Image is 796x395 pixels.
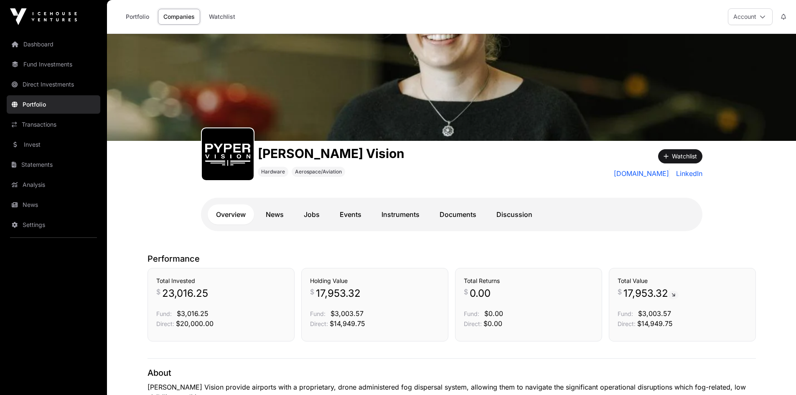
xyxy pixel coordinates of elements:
[7,216,100,234] a: Settings
[618,277,747,285] h3: Total Value
[148,253,756,265] p: Performance
[464,287,468,297] span: $
[295,168,342,175] span: Aerospace/Aviation
[10,8,77,25] img: Icehouse Ventures Logo
[618,310,633,317] span: Fund:
[177,309,209,318] span: $3,016.25
[464,310,479,317] span: Fund:
[7,176,100,194] a: Analysis
[203,9,241,25] a: Watchlist
[658,149,702,163] button: Watchlist
[330,319,365,328] span: $14,949.75
[295,204,328,224] a: Jobs
[208,204,254,224] a: Overview
[754,355,796,395] iframe: Chat Widget
[470,287,491,300] span: 0.00
[316,287,361,300] span: 17,953.32
[638,309,671,318] span: $3,003.57
[484,309,503,318] span: $0.00
[158,9,200,25] a: Companies
[208,204,696,224] nav: Tabs
[261,168,285,175] span: Hardware
[7,55,100,74] a: Fund Investments
[257,204,292,224] a: News
[107,34,796,141] img: Pyper Vision
[7,35,100,54] a: Dashboard
[205,132,250,177] img: output-onlinepngtools---2025-02-10T150915.629.png
[7,135,100,154] a: Invest
[637,319,673,328] span: $14,949.75
[310,320,328,327] span: Direct:
[614,168,669,178] a: [DOMAIN_NAME]
[431,204,485,224] a: Documents
[728,8,773,25] button: Account
[7,95,100,114] a: Portfolio
[258,146,404,161] h1: [PERSON_NAME] Vision
[156,277,286,285] h3: Total Invested
[673,168,702,178] a: LinkedIn
[120,9,155,25] a: Portfolio
[464,277,593,285] h3: Total Returns
[7,196,100,214] a: News
[310,310,326,317] span: Fund:
[331,204,370,224] a: Events
[7,75,100,94] a: Direct Investments
[7,155,100,174] a: Statements
[464,320,482,327] span: Direct:
[156,310,172,317] span: Fund:
[618,287,622,297] span: $
[310,277,440,285] h3: Holding Value
[618,320,636,327] span: Direct:
[156,320,174,327] span: Direct:
[623,287,679,300] span: 17,953.32
[310,287,314,297] span: $
[488,204,541,224] a: Discussion
[148,367,756,379] p: About
[162,287,208,300] span: 23,016.25
[373,204,428,224] a: Instruments
[331,309,364,318] span: $3,003.57
[483,319,502,328] span: $0.00
[156,287,160,297] span: $
[7,115,100,134] a: Transactions
[176,319,214,328] span: $20,000.00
